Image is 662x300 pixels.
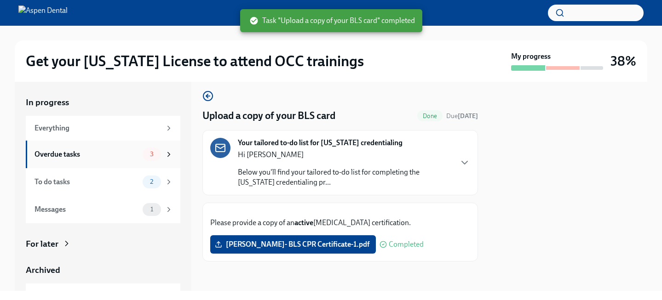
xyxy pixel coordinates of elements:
strong: My progress [511,51,551,62]
div: For later [26,238,58,250]
a: In progress [26,96,180,108]
span: September 20th, 2025 08:00 [446,112,478,120]
a: Messages1 [26,196,180,223]
a: Archived [26,264,180,276]
span: 2 [144,178,159,185]
p: Please provide a copy of an [MEDICAL_DATA] certification. [210,218,470,228]
div: Everything [35,123,161,133]
a: Overdue tasks3 [26,141,180,168]
div: Messages [35,204,139,215]
strong: active [294,218,313,227]
div: Overdue tasks [35,149,139,159]
p: Below you'll find your tailored to-do list for completing the [US_STATE] credentialing pr... [238,167,452,187]
h3: 38% [610,53,636,69]
h4: Upload a copy of your BLS card [202,109,335,123]
span: [PERSON_NAME]- BLS CPR Certificate-1.pdf [217,240,369,249]
img: Aspen Dental [18,6,68,20]
h2: Get your [US_STATE] License to attend OCC trainings [26,52,364,70]
strong: Your tailored to-do list for [US_STATE] credentialing [238,138,403,148]
span: Due [446,112,478,120]
span: Done [417,113,443,119]
span: 1 [145,206,159,213]
span: Completed [389,241,424,248]
p: Hi [PERSON_NAME] [238,150,452,160]
a: For later [26,238,180,250]
span: Task "Upload a copy of your BLS card" completed [249,16,415,26]
span: 3 [144,151,159,158]
div: To do tasks [35,177,139,187]
strong: [DATE] [458,112,478,120]
label: [PERSON_NAME]- BLS CPR Certificate-1.pdf [210,235,376,254]
a: To do tasks2 [26,168,180,196]
a: Everything [26,116,180,141]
